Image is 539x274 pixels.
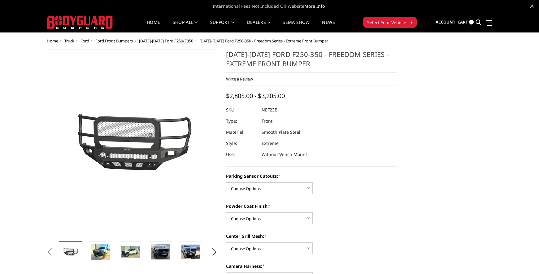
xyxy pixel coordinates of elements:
span: Account [436,19,455,25]
h1: [DATE]-[DATE] Ford F250-350 - Freedom Series - Extreme Front Bumper [226,50,397,73]
label: Parking Sensor Cutouts: [226,173,397,179]
dd: NEF23B [262,104,277,115]
span: Cart [458,19,468,25]
dd: Extreme [262,138,279,149]
span: 0 [469,20,474,24]
dd: Front [262,115,272,127]
a: Dealers [247,20,271,32]
dt: Use: [226,149,257,160]
a: Home [47,38,58,44]
a: SEMA Show [283,20,310,32]
a: shop all [173,20,198,32]
span: [DATE]-[DATE] Ford F250-350 - Freedom Series - Extreme Front Bumper [199,38,328,44]
button: Select Your Vehicle [363,17,417,28]
img: 2023-2025 Ford F250-350 - Freedom Series - Extreme Front Bumper [181,245,200,259]
a: News [322,20,335,32]
img: 2023-2025 Ford F250-350 - Freedom Series - Extreme Front Bumper [151,244,170,259]
img: 2023-2025 Ford F250-350 - Freedom Series - Extreme Front Bumper [91,244,110,260]
a: Support [210,20,235,32]
dd: Smooth Plate Steel [262,127,300,138]
label: Camera Harness: [226,263,397,269]
a: Ford [80,38,89,44]
img: 2023-2025 Ford F250-350 - Freedom Series - Extreme Front Bumper [61,246,80,257]
dt: Type: [226,115,257,127]
dt: SKU: [226,104,257,115]
label: Powder Coat Finish: [226,203,397,209]
a: Cart 0 [458,14,474,31]
a: 2023-2025 Ford F250-350 - Freedom Series - Extreme Front Bumper [47,50,218,235]
dt: Material: [226,127,257,138]
a: Home [147,20,160,32]
dd: Without Winch Mount [262,149,307,160]
img: 2023-2025 Ford F250-350 - Freedom Series - Extreme Front Bumper [121,246,140,258]
span: Select Your Vehicle [367,19,406,26]
a: Truck [64,38,74,44]
button: Next [210,247,219,257]
a: [DATE]-[DATE] Ford F250/F350 [139,38,193,44]
a: Account [436,14,455,31]
dt: Style: [226,138,257,149]
button: Previous [45,247,54,257]
span: $2,805.00 - $3,205.00 [226,92,285,100]
a: More Info [304,3,325,9]
a: Ford Front Bumpers [95,38,133,44]
span: ▾ [411,19,413,25]
label: Center Grill Mesh: [226,233,397,239]
img: BODYGUARD BUMPERS [47,16,113,29]
a: Write a Review [226,76,253,82]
